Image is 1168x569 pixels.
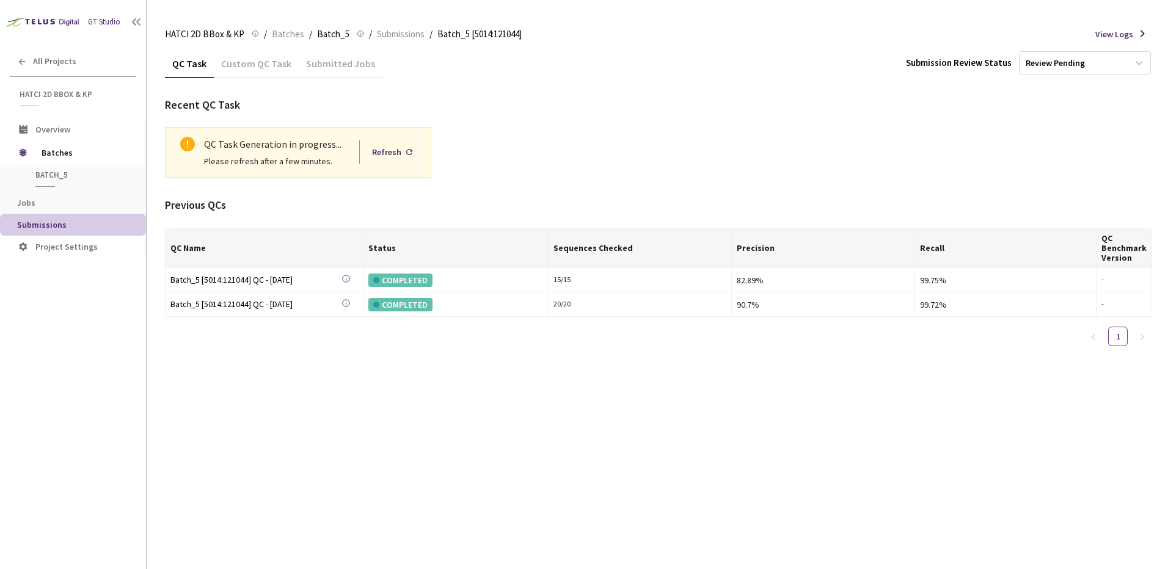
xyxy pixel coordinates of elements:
div: Previous QCs [165,197,1152,213]
span: exclamation-circle [180,137,195,151]
li: / [264,27,267,42]
a: Batch_5 [5014:121044] QC - [DATE] [170,297,341,311]
th: QC Benchmark Version [1097,228,1152,268]
div: GT Studio [88,16,120,28]
a: Batch_5 [5014:121044] QC - [DATE] [170,273,341,287]
div: - [1101,299,1147,310]
div: Batch_5 [5014:121044] QC - [DATE] [170,297,341,311]
li: Previous Page [1084,327,1103,346]
li: / [309,27,312,42]
a: 1 [1109,327,1127,346]
span: All Projects [33,56,76,67]
span: Submissions [17,219,67,230]
span: HATCI 2D BBox & KP [20,89,129,100]
th: Recall [915,228,1097,268]
div: COMPLETED [368,274,433,287]
div: Submission Review Status [906,56,1012,69]
div: Review Pending [1026,57,1085,69]
div: QC Task Generation in progress... [204,137,422,152]
li: / [429,27,433,42]
span: Submissions [377,27,425,42]
span: HATCI 2D BBox & KP [165,27,244,42]
th: Status [363,228,549,268]
span: Batch_5 [5014:121044] [437,27,522,42]
div: Refresh [372,145,401,159]
div: Recent QC Task [165,97,1152,113]
a: Submissions [374,27,427,40]
span: Overview [35,124,70,135]
div: Custom QC Task [214,57,299,78]
th: QC Name [166,228,363,268]
div: Please refresh after a few minutes. [204,154,422,168]
li: 1 [1108,327,1128,346]
button: right [1133,327,1152,346]
div: 99.75% [920,274,1091,287]
div: Submitted Jobs [299,57,382,78]
div: Batch_5 [5014:121044] QC - [DATE] [170,273,341,286]
span: View Logs [1095,28,1133,40]
span: Batches [42,140,125,165]
span: right [1139,333,1146,341]
span: Batches [272,27,304,42]
li: / [369,27,372,42]
span: Jobs [17,197,35,208]
span: Batch_5 [317,27,349,42]
div: - [1101,274,1147,286]
th: Sequences Checked [549,228,732,268]
span: Project Settings [35,241,98,252]
th: Precision [732,228,914,268]
div: COMPLETED [368,298,433,311]
a: Batches [269,27,307,40]
button: left [1084,327,1103,346]
div: 90.7% [737,298,909,311]
div: 82.89% [737,274,909,287]
span: left [1090,333,1097,341]
div: 99.72% [920,298,1091,311]
div: 20 / 20 [553,299,726,310]
div: 15 / 15 [553,274,726,286]
li: Next Page [1133,327,1152,346]
div: QC Task [165,57,214,78]
span: Batch_5 [35,170,126,180]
